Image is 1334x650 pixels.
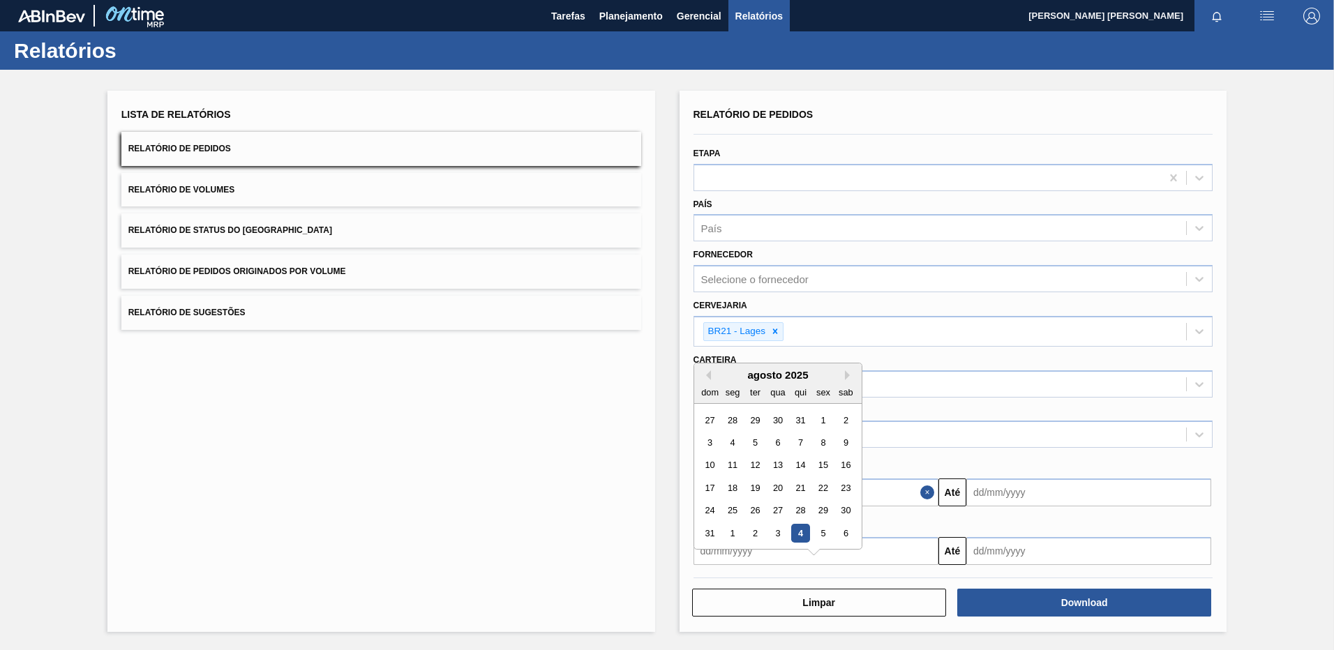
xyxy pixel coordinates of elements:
div: Choose domingo, 31 de agosto de 2025 [700,524,719,543]
span: Relatório de Pedidos Originados por Volume [128,266,346,276]
div: Choose quarta-feira, 20 de agosto de 2025 [768,478,787,497]
div: seg [723,383,742,402]
button: Limpar [692,589,946,617]
div: Choose quarta-feira, 3 de setembro de 2025 [768,524,787,543]
div: Choose quinta-feira, 7 de agosto de 2025 [790,433,809,452]
div: Choose terça-feira, 2 de setembro de 2025 [745,524,764,543]
span: Relatórios [735,8,783,24]
div: Choose quinta-feira, 21 de agosto de 2025 [790,478,809,497]
div: sex [814,383,832,402]
div: qui [790,383,809,402]
div: Choose sábado, 30 de agosto de 2025 [836,501,855,520]
button: Até [938,478,966,506]
button: Close [920,478,938,506]
button: Relatório de Status do [GEOGRAPHIC_DATA] [121,213,641,248]
label: Carteira [694,355,737,365]
input: dd/mm/yyyy [966,537,1211,565]
div: Choose domingo, 17 de agosto de 2025 [700,478,719,497]
div: Choose quinta-feira, 14 de agosto de 2025 [790,456,809,475]
div: Choose segunda-feira, 25 de agosto de 2025 [723,501,742,520]
label: Fornecedor [694,250,753,259]
button: Relatório de Pedidos [121,132,641,166]
div: Choose quinta-feira, 28 de agosto de 2025 [790,501,809,520]
span: Planejamento [599,8,663,24]
input: dd/mm/yyyy [966,478,1211,506]
div: month 2025-08 [698,409,857,545]
div: Choose segunda-feira, 28 de julho de 2025 [723,411,742,430]
div: sab [836,383,855,402]
span: Relatório de Pedidos [694,109,814,120]
span: Relatório de Sugestões [128,308,246,317]
div: agosto 2025 [694,369,862,381]
img: userActions [1259,8,1275,24]
div: Choose segunda-feira, 1 de setembro de 2025 [723,524,742,543]
div: Choose quarta-feira, 30 de julho de 2025 [768,411,787,430]
div: Choose quarta-feira, 13 de agosto de 2025 [768,456,787,475]
button: Next Month [845,370,855,380]
div: Choose terça-feira, 12 de agosto de 2025 [745,456,764,475]
div: Choose sexta-feira, 1 de agosto de 2025 [814,411,832,430]
div: Choose quinta-feira, 4 de setembro de 2025 [790,524,809,543]
span: Relatório de Volumes [128,185,234,195]
div: Choose domingo, 3 de agosto de 2025 [700,433,719,452]
div: Choose segunda-feira, 18 de agosto de 2025 [723,478,742,497]
button: Até [938,537,966,565]
button: Download [957,589,1211,617]
button: Relatório de Pedidos Originados por Volume [121,255,641,289]
div: Choose domingo, 10 de agosto de 2025 [700,456,719,475]
div: Choose sábado, 6 de setembro de 2025 [836,524,855,543]
div: Choose sábado, 23 de agosto de 2025 [836,478,855,497]
span: Relatório de Status do [GEOGRAPHIC_DATA] [128,225,332,235]
div: dom [700,383,719,402]
div: Choose sexta-feira, 5 de setembro de 2025 [814,524,832,543]
div: Choose sábado, 16 de agosto de 2025 [836,456,855,475]
label: Cervejaria [694,301,747,310]
div: qua [768,383,787,402]
h1: Relatórios [14,43,262,59]
span: Relatório de Pedidos [128,144,231,153]
div: ter [745,383,764,402]
div: Selecione o fornecedor [701,273,809,285]
div: Choose quarta-feira, 27 de agosto de 2025 [768,501,787,520]
img: TNhmsLtSVTkK8tSr43FrP2fwEKptu5GPRR3wAAAABJRU5ErkJggg== [18,10,85,22]
div: Choose sexta-feira, 22 de agosto de 2025 [814,478,832,497]
div: Choose segunda-feira, 11 de agosto de 2025 [723,456,742,475]
label: País [694,199,712,209]
div: Choose sexta-feira, 15 de agosto de 2025 [814,456,832,475]
div: Choose sábado, 2 de agosto de 2025 [836,411,855,430]
img: Logout [1303,8,1320,24]
span: Gerencial [677,8,721,24]
button: Relatório de Volumes [121,173,641,207]
div: Choose sexta-feira, 8 de agosto de 2025 [814,433,832,452]
div: Choose quarta-feira, 6 de agosto de 2025 [768,433,787,452]
div: BR21 - Lages [704,323,768,340]
div: Choose terça-feira, 29 de julho de 2025 [745,411,764,430]
div: Choose domingo, 27 de julho de 2025 [700,411,719,430]
span: Lista de Relatórios [121,109,231,120]
button: Notificações [1194,6,1239,26]
div: País [701,222,722,234]
div: Choose terça-feira, 26 de agosto de 2025 [745,501,764,520]
label: Etapa [694,149,721,158]
div: Choose sexta-feira, 29 de agosto de 2025 [814,501,832,520]
div: Choose terça-feira, 5 de agosto de 2025 [745,433,764,452]
div: Choose domingo, 24 de agosto de 2025 [700,501,719,520]
button: Relatório de Sugestões [121,296,641,330]
div: Choose quinta-feira, 31 de julho de 2025 [790,411,809,430]
button: Previous Month [701,370,711,380]
div: Choose terça-feira, 19 de agosto de 2025 [745,478,764,497]
div: Choose segunda-feira, 4 de agosto de 2025 [723,433,742,452]
div: Choose sábado, 9 de agosto de 2025 [836,433,855,452]
span: Tarefas [551,8,585,24]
